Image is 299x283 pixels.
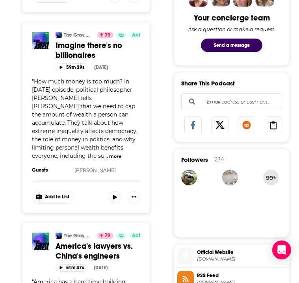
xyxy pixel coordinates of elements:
a: Share on Facebook [184,117,202,133]
a: Active [129,32,150,38]
span: 79 [105,232,110,240]
img: alnagy [181,170,197,185]
div: 234 [214,156,224,163]
span: How much money is too much? In [DATE] episode, political philosopher [PERSON_NAME] tells [PERSON_... [32,78,137,159]
button: 59m 29s [56,63,88,71]
a: Copy Link [265,117,282,133]
span: " [32,78,137,159]
img: oscarwildeadmire [222,170,238,185]
button: more [109,153,121,160]
a: Imagine there's no billionaires [56,41,140,60]
a: [PERSON_NAME] [74,167,116,173]
a: America's lawyers vs. China's engineers [56,241,140,261]
button: Show More Button [32,191,73,203]
a: Active [129,233,150,239]
span: Imagine there's no billionaires [56,41,122,60]
div: Open Intercom Messenger [272,240,291,259]
a: Share on Reddit [238,117,255,133]
a: The Gray Area with [PERSON_NAME] [64,32,92,38]
button: 99+ [263,170,279,185]
div: [DATE] [94,265,108,270]
img: The Gray Area with Sean Illing [56,233,62,239]
img: America's lawyers vs. China's engineers [32,233,49,250]
a: The Gray Area with [PERSON_NAME] [64,233,92,239]
div: Ask a question or make a request. [188,26,275,32]
a: 79 [97,32,113,38]
div: [DATE] [94,65,108,70]
input: Email address or username... [188,93,275,110]
span: RSS Feed [197,272,286,279]
a: Share on X/Twitter [211,117,228,133]
img: Imagine there's no billionaires [32,32,49,49]
button: 51m 37s [56,264,87,272]
span: America's lawyers vs. China's engineers [56,241,133,261]
a: Official Website[DOMAIN_NAME] [177,248,286,264]
span: Active [132,31,147,39]
span: vox.com [197,256,286,262]
button: Send a message [201,39,262,52]
img: The Gray Area with Sean Illing [56,32,62,38]
h3: Guests [32,167,67,173]
span: Active [132,232,147,240]
button: Show More Button [128,191,140,203]
span: ... [104,152,108,159]
span: Followers [181,156,208,163]
h3: Share This Podcast [181,80,235,87]
span: Add to List [45,194,69,200]
span: 79 [105,31,110,39]
div: Search followers [181,93,282,110]
span: Official Website [197,249,286,256]
div: Your concierge team [194,13,270,23]
a: 79 [97,233,113,239]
